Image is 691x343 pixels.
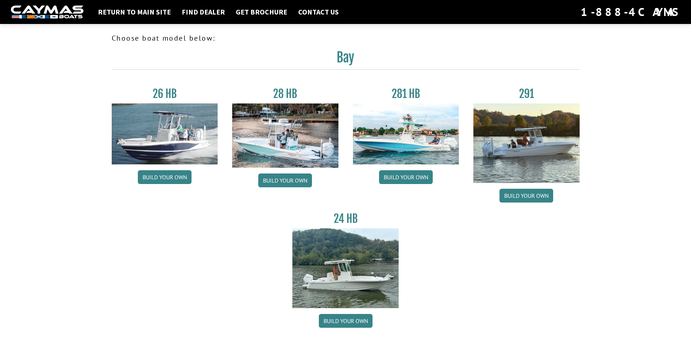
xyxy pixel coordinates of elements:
img: 24_HB_thumbnail.jpg [292,228,399,308]
a: Get Brochure [232,7,291,17]
a: Build your own [319,314,373,328]
a: Find Dealer [178,7,229,17]
img: 26_new_photo_resized.jpg [112,103,218,164]
img: 291_Thumbnail.jpg [473,103,580,183]
p: Choose boat model below: [112,33,580,44]
a: Build your own [379,170,433,184]
a: Build your own [499,189,553,203]
img: 28-hb-twin.jpg [353,103,459,164]
a: Build your own [258,173,312,187]
a: Contact Us [295,7,342,17]
img: 28_hb_thumbnail_for_caymas_connect.jpg [232,103,338,168]
div: 1-888-4CAYMAS [581,4,680,20]
h3: 291 [473,87,580,101]
h3: 24 HB [292,212,399,225]
h3: 26 HB [112,87,218,101]
h3: 28 HB [232,87,338,101]
h3: 281 HB [353,87,459,101]
a: Return to main site [94,7,174,17]
img: white-logo-c9c8dbefe5ff5ceceb0f0178aa75bf4bb51f6bca0971e226c86eb53dfe498488.png [11,5,83,19]
a: Build your own [138,170,192,184]
h2: Bay [112,49,580,70]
